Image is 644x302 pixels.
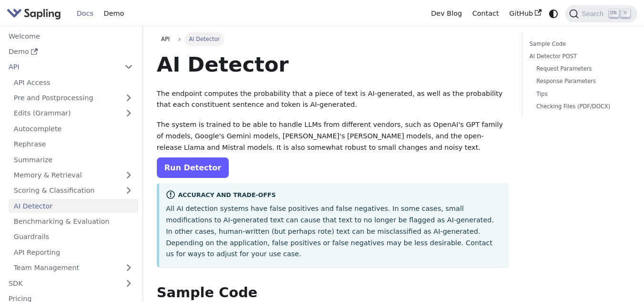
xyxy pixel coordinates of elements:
kbd: K [621,9,630,18]
nav: Breadcrumbs [157,32,509,46]
a: Benchmarking & Evaluation [9,215,138,229]
button: Search (Ctrl+K) [565,5,637,22]
a: Rephrase [9,137,138,151]
a: Summarize [9,153,138,167]
a: Docs [72,6,99,21]
a: Autocomplete [9,122,138,135]
a: Demo [3,45,138,59]
a: Team Management [9,261,138,275]
button: Collapse sidebar category 'API' [119,60,138,74]
a: Sample Code [530,40,627,49]
a: API [157,32,174,46]
a: AI Detector [9,199,138,213]
span: API [161,36,170,42]
a: Sapling.ai [7,7,64,21]
h1: AI Detector [157,52,509,77]
img: Sapling.ai [7,7,61,21]
a: Edits (Grammar) [9,106,138,120]
a: Tips [536,90,624,99]
a: Welcome [3,29,138,43]
a: Guardrails [9,230,138,244]
a: Response Parameters [536,77,624,86]
div: Accuracy and Trade-offs [166,190,501,201]
a: Demo [99,6,129,21]
a: API [3,60,119,74]
a: Dev Blog [426,6,467,21]
a: AI Detector POST [530,52,627,61]
a: Pre and Postprocessing [9,91,138,105]
a: Contact [467,6,504,21]
span: AI Detector [184,32,225,46]
a: API Access [9,75,138,89]
span: Search [579,10,609,18]
button: Switch between dark and light mode (currently system mode) [547,7,561,21]
p: The endpoint computes the probability that a piece of text is AI-generated, as well as the probab... [157,88,509,111]
h2: Sample Code [157,284,509,302]
a: Run Detector [157,157,229,178]
button: Expand sidebar category 'SDK' [119,276,138,290]
a: SDK [3,276,119,290]
a: API Reporting [9,245,138,259]
a: Checking Files (PDF/DOCX) [536,102,624,111]
a: Scoring & Classification [9,184,138,198]
p: The system is trained to be able to handle LLMs from different vendors, such as OpenAI's GPT fami... [157,119,509,153]
a: Memory & Retrieval [9,168,138,182]
a: GitHub [504,6,546,21]
a: Request Parameters [536,64,624,73]
p: All AI detection systems have false positives and false negatives. In some cases, small modificat... [166,203,501,260]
